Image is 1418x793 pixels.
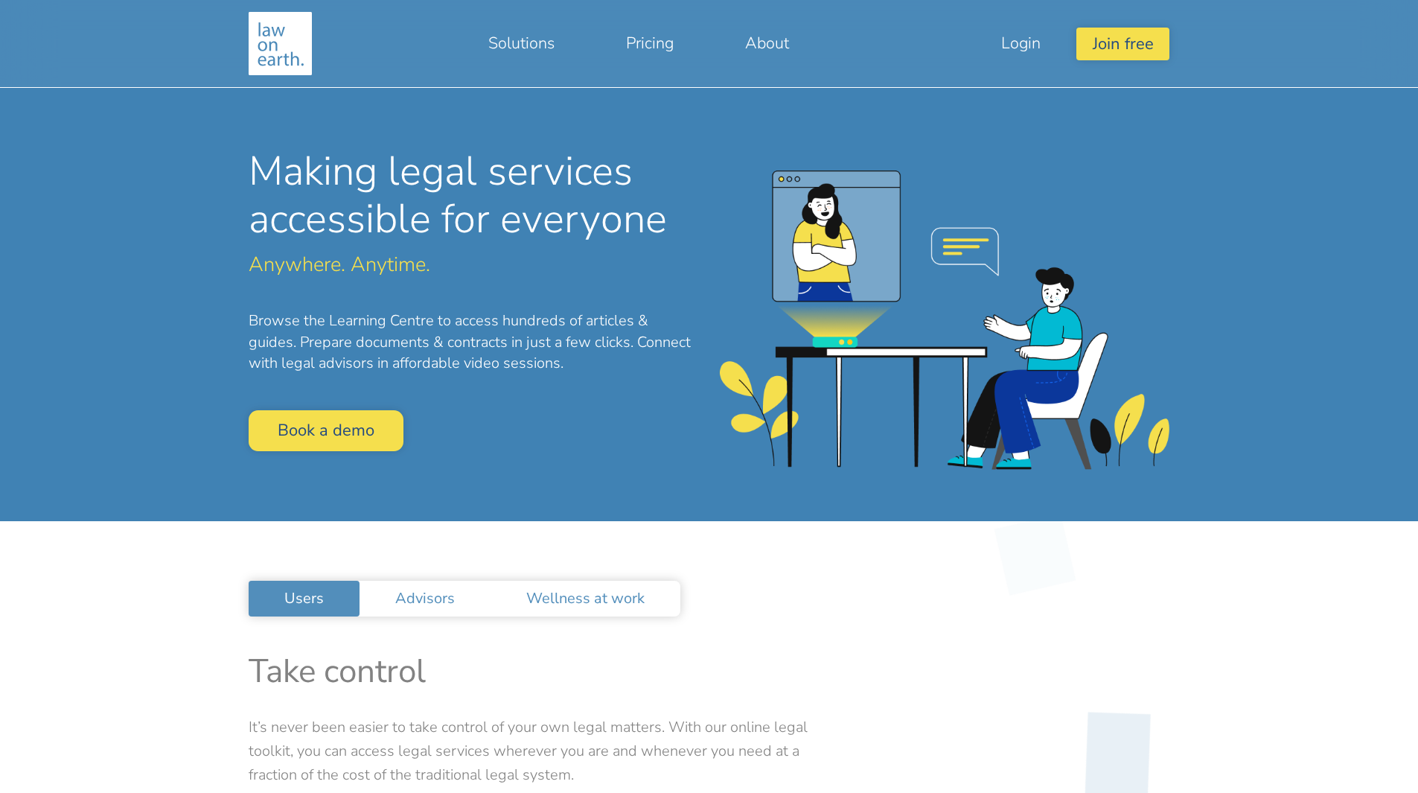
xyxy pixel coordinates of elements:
p: Anywhere. Anytime. [249,255,697,275]
a: Wellness at work [491,581,680,617]
a: Users [249,581,360,617]
button: Join free [1076,28,1169,60]
a: Login [965,25,1076,61]
a: Solutions [453,25,590,61]
img: Making legal services accessible to everyone, anywhere, anytime [249,12,312,75]
a: Book a demo [249,410,403,451]
p: Browse the Learning Centre to access hundreds of articles & guides. Prepare documents & contracts... [249,310,697,375]
h2: Take control [249,652,1169,692]
img: homepage-banner.png [720,171,1169,470]
div: It’s never been easier to take control of your own legal matters. With our online legal toolkit, ... [237,716,851,787]
a: About [709,25,825,61]
a: Pricing [590,25,709,61]
a: Advisors [360,581,491,617]
h1: Making legal services accessible for everyone [249,147,697,243]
